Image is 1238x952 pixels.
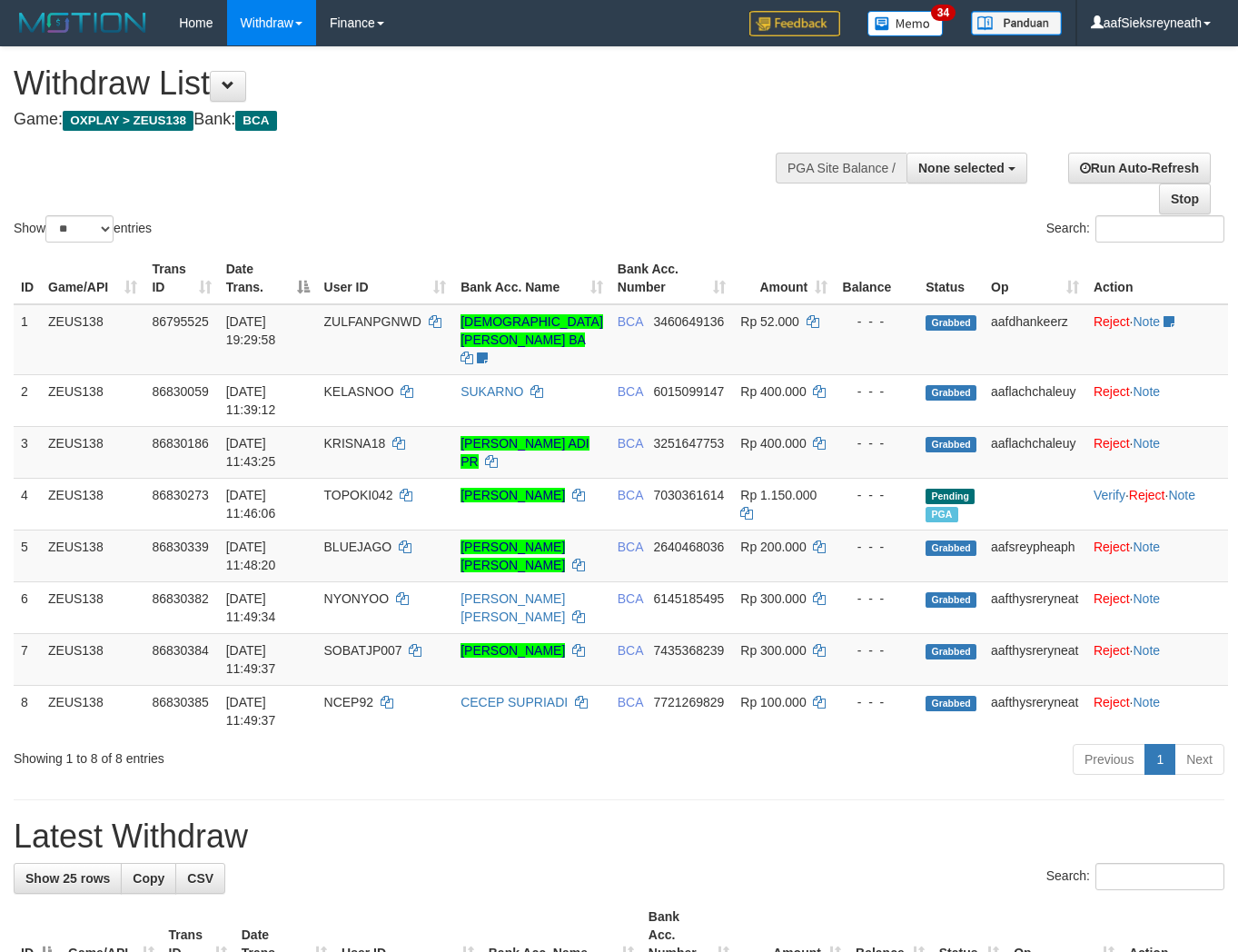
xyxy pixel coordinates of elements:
span: NCEP92 [324,695,373,709]
a: Reject [1094,314,1130,329]
th: Date Trans.: activate to sort column descending [219,253,317,304]
a: Next [1174,744,1224,775]
span: BCA [235,111,276,131]
td: 3 [14,426,41,478]
a: Stop [1159,183,1211,214]
td: aaflachchaleuy [984,374,1086,426]
div: - - - [842,312,911,331]
td: · [1086,426,1228,478]
span: BCA [618,540,643,554]
div: - - - [842,538,911,556]
span: Marked by aafsreyleap [926,507,957,522]
a: Run Auto-Refresh [1068,153,1211,183]
div: Showing 1 to 8 of 8 entries [14,742,502,768]
span: Copy 3251647753 to clipboard [653,436,724,451]
td: aafdhankeerz [984,304,1086,375]
a: Note [1168,488,1195,502]
span: Grabbed [926,315,976,331]
a: Note [1133,695,1160,709]
span: Rp 300.000 [740,643,806,658]
td: · [1086,633,1228,685]
div: - - - [842,641,911,659]
span: 86830186 [152,436,208,451]
span: KRISNA18 [324,436,386,451]
a: Note [1133,436,1160,451]
a: Verify [1094,488,1125,502]
span: Copy 3460649136 to clipboard [653,314,724,329]
span: BCA [618,436,643,451]
span: Copy 6145185495 to clipboard [653,591,724,606]
div: - - - [842,590,911,608]
td: aafthysreryneat [984,685,1086,737]
span: Grabbed [926,592,976,608]
span: BCA [618,384,643,399]
td: 4 [14,478,41,530]
a: Note [1133,540,1160,554]
span: [DATE] 19:29:58 [226,314,276,347]
span: Rp 200.000 [740,540,806,554]
a: [PERSON_NAME] [461,488,565,502]
a: [PERSON_NAME] [461,643,565,658]
span: SOBATJP007 [324,643,402,658]
span: 86830059 [152,384,208,399]
span: BLUEJAGO [324,540,392,554]
td: ZEUS138 [41,304,144,375]
a: Reject [1094,384,1130,399]
span: [DATE] 11:49:34 [226,591,276,624]
th: ID [14,253,41,304]
span: Pending [926,489,975,504]
a: [PERSON_NAME] [PERSON_NAME] [461,540,565,572]
td: 1 [14,304,41,375]
span: Rp 52.000 [740,314,799,329]
td: ZEUS138 [41,581,144,633]
span: KELASNOO [324,384,394,399]
img: MOTION_logo.png [14,9,152,36]
span: Rp 300.000 [740,591,806,606]
h1: Withdraw List [14,65,807,102]
span: 86830384 [152,643,208,658]
td: · [1086,304,1228,375]
a: Reject [1094,436,1130,451]
span: [DATE] 11:49:37 [226,643,276,676]
a: Note [1133,314,1160,329]
span: Grabbed [926,644,976,659]
label: Search: [1046,863,1224,890]
span: 34 [931,5,956,21]
th: Balance [835,253,918,304]
td: 2 [14,374,41,426]
span: [DATE] 11:46:06 [226,488,276,521]
span: BCA [618,591,643,606]
th: Game/API: activate to sort column ascending [41,253,144,304]
span: TOPOKI042 [324,488,393,502]
span: Rp 400.000 [740,384,806,399]
label: Show entries [14,215,152,243]
a: Previous [1073,744,1145,775]
a: Reject [1129,488,1165,502]
span: Copy 7030361614 to clipboard [653,488,724,502]
span: Rp 1.150.000 [740,488,817,502]
span: NYONYOO [324,591,390,606]
td: ZEUS138 [41,633,144,685]
span: Rp 100.000 [740,695,806,709]
div: - - - [842,486,911,504]
span: [DATE] 11:48:20 [226,540,276,572]
span: [DATE] 11:49:37 [226,695,276,728]
a: 1 [1144,744,1175,775]
span: Grabbed [926,696,976,711]
a: CECEP SUPRIADI [461,695,568,709]
a: [PERSON_NAME] ADI PR [461,436,589,469]
span: CSV [187,871,213,886]
td: ZEUS138 [41,478,144,530]
div: - - - [842,382,911,401]
span: 86795525 [152,314,208,329]
h1: Latest Withdraw [14,818,1224,855]
a: CSV [175,863,225,894]
td: aafsreypheaph [984,530,1086,581]
span: ZULFANPGNWD [324,314,421,329]
a: Copy [121,863,176,894]
td: · [1086,685,1228,737]
th: Bank Acc. Name: activate to sort column ascending [453,253,610,304]
span: BCA [618,643,643,658]
div: PGA Site Balance / [776,153,906,183]
th: Action [1086,253,1228,304]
